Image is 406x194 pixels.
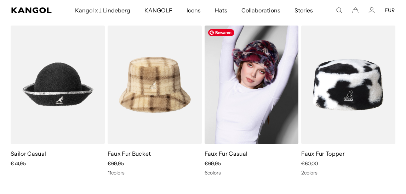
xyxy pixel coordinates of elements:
[208,29,234,36] span: Bewaren
[301,160,318,167] span: €60,00
[368,7,375,13] a: Account
[108,26,202,144] img: Faux Fur Bucket
[11,7,52,13] a: Kangol
[108,160,124,167] span: €69,95
[108,150,151,157] a: Faux Fur Bucket
[301,26,395,144] img: Faux Fur Topper
[108,170,202,176] div: 11 colors
[11,150,46,157] a: Sailor Casual
[385,7,395,13] button: EUR
[11,160,26,167] span: €74,95
[205,150,248,157] a: Faux Fur Casual
[336,7,342,13] summary: Search here
[205,26,299,144] img: Faux Fur Casual
[301,150,345,157] a: Faux Fur Topper
[352,7,359,13] button: Cart
[205,170,299,176] div: 6 colors
[205,160,221,167] span: €69,95
[11,26,105,144] img: Sailor Casual
[301,170,395,176] div: 2 colors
